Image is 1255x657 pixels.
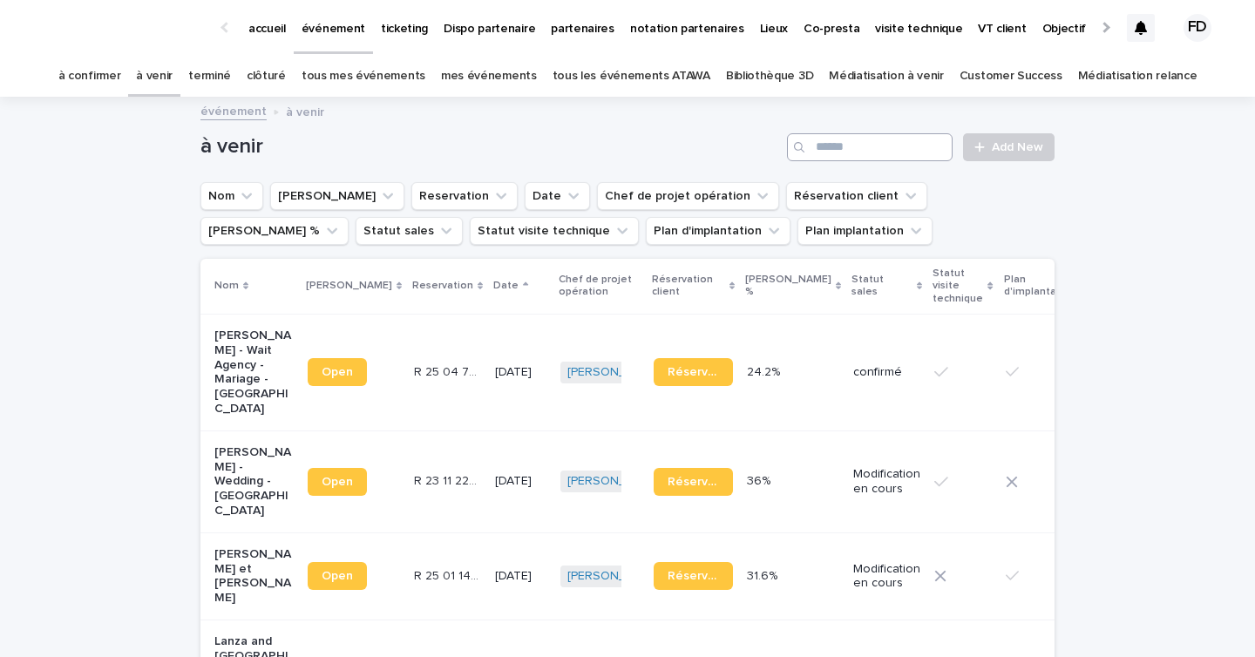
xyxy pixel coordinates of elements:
a: Médiatisation à venir [829,56,944,97]
span: Réservation [668,570,719,582]
a: terminé [188,56,231,97]
tr: [PERSON_NAME] - Wedding - [GEOGRAPHIC_DATA]OpenR 23 11 2202R 23 11 2202 [DATE][PERSON_NAME] Réser... [200,430,1205,532]
a: Réservation [654,358,733,386]
button: Lien Stacker [270,182,404,210]
button: Statut sales [356,217,463,245]
span: Open [322,366,353,378]
p: Statut visite technique [933,264,983,308]
a: tous les événements ATAWA [553,56,710,97]
p: R 25 04 782 [414,362,485,380]
button: Chef de projet opération [597,182,779,210]
p: 31.6% [747,566,781,584]
tr: [PERSON_NAME] - Wait Agency - Mariage - [GEOGRAPHIC_DATA]OpenR 25 04 782R 25 04 782 [DATE][PERSON... [200,314,1205,430]
a: à venir [136,56,173,97]
p: Reservation [412,276,473,295]
button: Nom [200,182,263,210]
h1: à venir [200,134,780,159]
tr: [PERSON_NAME] et [PERSON_NAME]OpenR 25 01 1439R 25 01 1439 [DATE][PERSON_NAME] Réservation31.6%31... [200,532,1205,620]
p: Modification en cours [853,562,920,592]
a: clôturé [247,56,286,97]
p: [DATE] [495,569,546,584]
p: [PERSON_NAME] et [PERSON_NAME] [214,547,294,606]
input: Search [787,133,953,161]
a: Open [308,358,367,386]
button: Statut visite technique [470,217,639,245]
a: Open [308,468,367,496]
button: Date [525,182,590,210]
a: Bibliothèque 3D [726,56,813,97]
p: confirmé [853,365,920,380]
a: tous mes événements [302,56,425,97]
span: Réservation [668,476,719,488]
p: Statut sales [851,270,912,302]
p: à venir [286,101,324,120]
p: Nom [214,276,239,295]
a: [PERSON_NAME] [567,474,662,489]
a: [PERSON_NAME] [567,365,662,380]
p: 36% [747,471,774,489]
p: [PERSON_NAME] - Wait Agency - Mariage - [GEOGRAPHIC_DATA] [214,328,294,417]
span: Open [322,570,353,582]
img: Ls34BcGeRexTGTNfXpUC [35,10,204,45]
p: R 23 11 2202 [414,471,485,489]
span: Réservation [668,366,719,378]
a: Open [308,562,367,590]
p: [PERSON_NAME] - Wedding - [GEOGRAPHIC_DATA] [214,445,294,518]
a: événement [200,100,267,120]
p: Réservation client [652,270,725,302]
button: Reservation [411,182,518,210]
span: Add New [992,141,1043,153]
span: Open [322,476,353,488]
button: Plan d'implantation [646,217,790,245]
p: Modification en cours [853,467,920,497]
p: Chef de projet opération [559,270,641,302]
a: Médiatisation relance [1078,56,1197,97]
a: Customer Success [960,56,1062,97]
p: [PERSON_NAME] % [745,270,831,302]
a: à confirmer [58,56,121,97]
p: [DATE] [495,474,546,489]
a: Réservation [654,562,733,590]
p: Date [493,276,519,295]
a: [PERSON_NAME] [567,569,662,584]
button: Réservation client [786,182,927,210]
p: 24.2% [747,362,784,380]
a: mes événements [441,56,537,97]
a: Add New [963,133,1055,161]
p: R 25 01 1439 [414,566,485,584]
p: [PERSON_NAME] [306,276,392,295]
button: Plan implantation [797,217,933,245]
p: [DATE] [495,365,546,380]
p: Plan d'implantation [1004,270,1076,302]
div: FD [1184,14,1211,42]
a: Réservation [654,468,733,496]
button: Marge % [200,217,349,245]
